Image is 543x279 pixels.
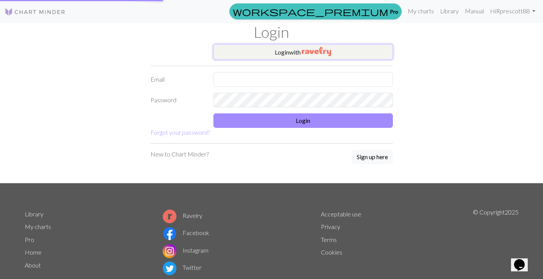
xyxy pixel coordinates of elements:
[163,244,176,258] img: Instagram logo
[405,3,437,19] a: My charts
[20,23,523,41] h1: Login
[25,261,41,269] a: About
[163,210,176,223] img: Ravelry logo
[473,208,519,277] p: © Copyright 2025
[151,150,209,159] p: New to Chart Minder?
[213,44,393,60] button: Loginwith
[146,72,209,87] label: Email
[321,210,361,218] a: Acceptable use
[233,6,388,17] span: workspace_premium
[487,3,538,19] a: HiRprescott88
[146,93,209,107] label: Password
[25,210,43,218] a: Library
[163,261,176,275] img: Twitter logo
[163,264,202,271] a: Twitter
[163,229,209,236] a: Facebook
[352,150,393,165] a: Sign up here
[511,248,535,271] iframe: chat widget
[163,227,176,240] img: Facebook logo
[352,150,393,164] button: Sign up here
[321,248,342,256] a: Cookies
[213,113,393,128] button: Login
[437,3,462,19] a: Library
[163,247,208,254] a: Instagram
[163,212,202,219] a: Ravelry
[25,223,51,230] a: My charts
[321,236,337,243] a: Terms
[5,7,66,16] img: Logo
[25,236,34,243] a: Pro
[151,129,210,136] a: Forgot your password?
[25,248,42,256] a: Home
[302,47,331,56] img: Ravelry
[321,223,340,230] a: Privacy
[229,3,402,19] a: Pro
[462,3,487,19] a: Manual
